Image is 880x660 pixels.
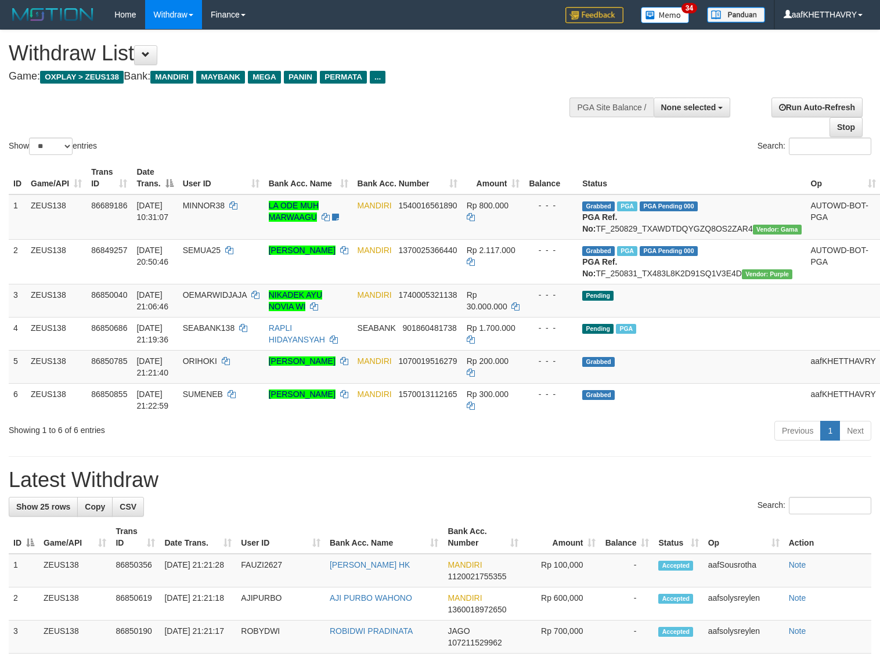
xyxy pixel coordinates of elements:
b: PGA Ref. No: [582,257,617,278]
a: [PERSON_NAME] HK [330,560,410,569]
th: Trans ID: activate to sort column ascending [86,161,132,194]
a: Show 25 rows [9,497,78,517]
span: [DATE] 21:19:36 [136,323,168,344]
td: Rp 600,000 [523,587,601,621]
h1: Latest Withdraw [9,468,871,492]
span: [DATE] 21:22:59 [136,389,168,410]
img: Button%20Memo.svg [641,7,690,23]
span: Copy 1740005321138 to clipboard [398,290,457,300]
span: Copy 901860481738 to clipboard [402,323,456,333]
a: AJI PURBO WAHONO [330,593,412,603]
td: 1 [9,554,39,587]
td: 2 [9,239,26,284]
span: Rp 2.117.000 [467,246,515,255]
td: aafsolysreylen [704,621,784,654]
span: MANDIRI [150,71,193,84]
span: Copy 1070019516279 to clipboard [398,356,457,366]
span: [DATE] 21:06:46 [136,290,168,311]
span: 86689186 [91,201,127,210]
label: Show entries [9,138,97,155]
th: Balance [524,161,578,194]
a: Run Auto-Refresh [771,98,863,117]
td: TF_250831_TX483L8K2D91SQ1V3E4D [578,239,806,284]
a: Stop [829,117,863,137]
th: Balance: activate to sort column ascending [600,521,654,554]
th: Date Trans.: activate to sort column ascending [160,521,236,554]
th: Bank Acc. Name: activate to sort column ascending [264,161,353,194]
span: Grabbed [582,246,615,256]
span: SUMENEB [183,389,223,399]
span: Accepted [658,594,693,604]
th: Trans ID: activate to sort column ascending [111,521,160,554]
a: NIKADEK AYU NOVIA WI [269,290,322,311]
td: ZEUS138 [39,554,111,587]
span: PGA Pending [640,246,698,256]
span: Accepted [658,627,693,637]
input: Search: [789,497,871,514]
div: - - - [529,322,573,334]
span: MANDIRI [358,290,392,300]
td: ROBYDWI [236,621,325,654]
th: Bank Acc. Name: activate to sort column ascending [325,521,443,554]
span: OEMARWIDJAJA [183,290,247,300]
span: Grabbed [582,390,615,400]
td: TF_250829_TXAWDTDQYGZQ8OS2ZAR4 [578,194,806,240]
span: Marked by aafsreyleap [617,246,637,256]
td: ZEUS138 [26,239,86,284]
span: Vendor URL: https://trx31.1velocity.biz [753,225,802,235]
div: Showing 1 to 6 of 6 entries [9,420,358,436]
select: Showentries [29,138,73,155]
span: Grabbed [582,201,615,211]
span: Copy 1570013112165 to clipboard [398,389,457,399]
span: MINNOR38 [183,201,225,210]
td: - [600,621,654,654]
span: Pending [582,324,614,334]
a: [PERSON_NAME] [269,389,336,399]
a: Copy [77,497,113,517]
a: CSV [112,497,144,517]
td: [DATE] 21:21:28 [160,554,236,587]
span: Copy 1360018972650 to clipboard [448,605,506,614]
td: [DATE] 21:21:17 [160,621,236,654]
span: ... [370,71,385,84]
label: Search: [758,497,871,514]
span: ORIHOKI [183,356,217,366]
a: RAPLI HIDAYANSYAH [269,323,325,344]
th: Bank Acc. Number: activate to sort column ascending [353,161,462,194]
th: Amount: activate to sort column ascending [523,521,601,554]
img: Feedback.jpg [565,7,623,23]
a: Note [789,626,806,636]
td: aafsolysreylen [704,587,784,621]
th: Game/API: activate to sort column ascending [39,521,111,554]
td: ZEUS138 [26,317,86,350]
span: Marked by aaftrukkakada [616,324,636,334]
span: MEGA [248,71,281,84]
th: Bank Acc. Number: activate to sort column ascending [443,521,522,554]
th: Status: activate to sort column ascending [654,521,703,554]
a: Note [789,593,806,603]
span: PANIN [284,71,317,84]
span: Accepted [658,561,693,571]
span: MANDIRI [358,201,392,210]
th: Game/API: activate to sort column ascending [26,161,86,194]
th: Date Trans.: activate to sort column descending [132,161,178,194]
td: Rp 100,000 [523,554,601,587]
span: MANDIRI [448,560,482,569]
div: PGA Site Balance / [569,98,653,117]
td: ZEUS138 [26,350,86,383]
input: Search: [789,138,871,155]
td: ZEUS138 [26,383,86,416]
td: FAUZI2627 [236,554,325,587]
span: MANDIRI [358,356,392,366]
a: ROBIDWI PRADINATA [330,626,413,636]
a: Note [789,560,806,569]
h4: Game: Bank: [9,71,575,82]
td: - [600,554,654,587]
span: Copy 107211529962 to clipboard [448,638,502,647]
span: Grabbed [582,357,615,367]
span: [DATE] 10:31:07 [136,201,168,222]
span: 86850686 [91,323,127,333]
td: 5 [9,350,26,383]
a: Next [839,421,871,441]
span: [DATE] 20:50:46 [136,246,168,266]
